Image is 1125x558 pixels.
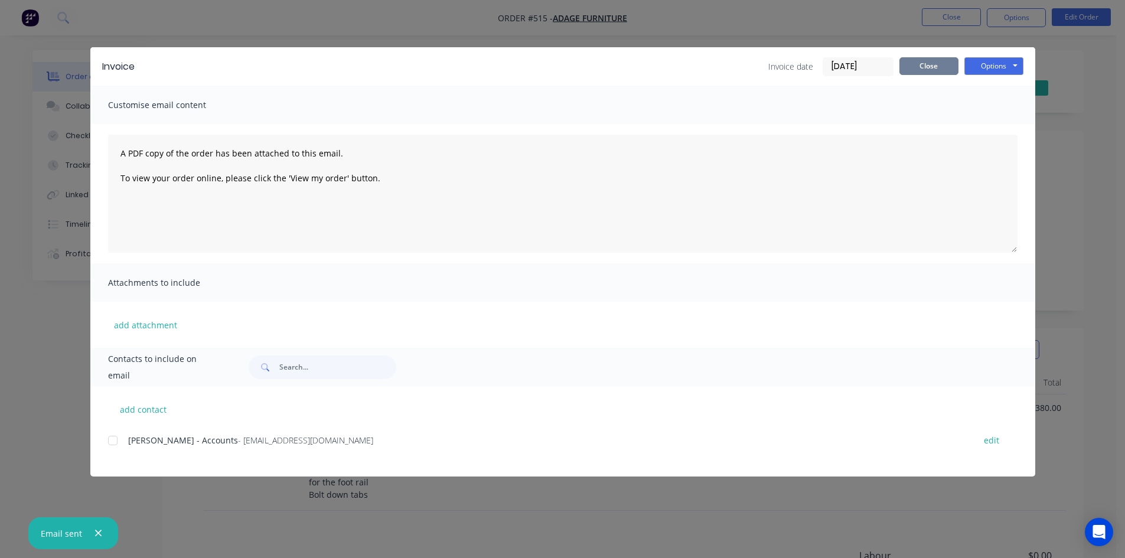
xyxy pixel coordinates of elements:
span: Invoice date [768,60,813,73]
span: Customise email content [108,97,238,113]
button: add contact [108,400,179,418]
div: Open Intercom Messenger [1085,518,1113,546]
span: - [EMAIL_ADDRESS][DOMAIN_NAME] [238,435,373,446]
input: Search... [279,355,396,379]
textarea: A PDF copy of the order has been attached to this email. To view your order online, please click ... [108,135,1018,253]
div: Email sent [41,527,82,540]
span: Attachments to include [108,275,238,291]
button: add attachment [108,316,183,334]
span: [PERSON_NAME] - Accounts [128,435,238,446]
button: Options [964,57,1023,75]
button: Close [899,57,958,75]
div: Invoice [102,60,135,74]
span: Contacts to include on email [108,351,220,384]
button: edit [977,432,1006,448]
